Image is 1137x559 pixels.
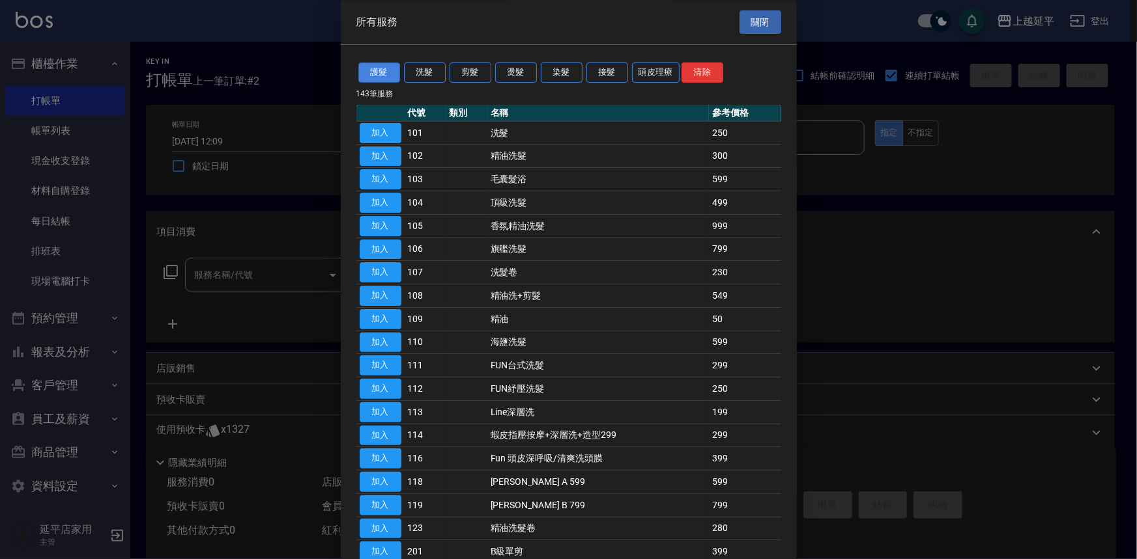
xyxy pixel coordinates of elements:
[360,333,401,353] button: 加入
[405,105,446,122] th: 代號
[360,170,401,190] button: 加入
[360,472,401,493] button: 加入
[709,238,781,262] td: 799
[709,261,781,284] td: 230
[405,122,446,145] td: 101
[360,379,401,400] button: 加入
[709,168,781,191] td: 599
[405,284,446,308] td: 108
[405,168,446,191] td: 103
[360,263,401,283] button: 加入
[487,191,710,215] td: 頂級洗髮
[405,354,446,377] td: 111
[709,494,781,517] td: 799
[709,191,781,215] td: 499
[360,519,401,539] button: 加入
[487,238,710,262] td: 旗艦洗髮
[360,216,401,236] button: 加入
[541,63,583,83] button: 染髮
[405,308,446,331] td: 109
[632,63,680,83] button: 頭皮理療
[487,145,710,169] td: 精油洗髮
[487,424,710,448] td: 蝦皮指壓按摩+深層洗+造型299
[487,354,710,377] td: FUN台式洗髮
[405,331,446,355] td: 110
[709,517,781,541] td: 280
[405,494,446,517] td: 119
[360,123,401,143] button: 加入
[405,517,446,541] td: 123
[356,88,781,100] p: 143 筆服務
[450,63,491,83] button: 剪髮
[360,286,401,307] button: 加入
[487,447,710,470] td: Fun 頭皮深呼吸/清爽洗頭膜
[358,63,400,83] button: 護髮
[586,63,628,83] button: 接髮
[709,105,781,122] th: 參考價格
[446,105,487,122] th: 類別
[405,401,446,424] td: 113
[487,261,710,284] td: 洗髮卷
[495,63,537,83] button: 燙髮
[709,401,781,424] td: 199
[487,308,710,331] td: 精油
[487,284,710,308] td: 精油洗+剪髮
[360,309,401,329] button: 加入
[709,145,781,169] td: 300
[709,470,781,494] td: 599
[405,470,446,494] td: 118
[405,447,446,470] td: 116
[360,239,401,260] button: 加入
[405,377,446,401] td: 112
[360,449,401,469] button: 加入
[487,401,710,424] td: Line深層洗
[360,356,401,376] button: 加入
[709,308,781,331] td: 50
[682,63,723,83] button: 清除
[709,331,781,355] td: 599
[356,16,398,29] span: 所有服務
[360,402,401,422] button: 加入
[487,105,710,122] th: 名稱
[709,354,781,377] td: 299
[487,168,710,191] td: 毛囊髮浴
[405,238,446,262] td: 106
[740,10,781,34] button: 關閉
[709,447,781,470] td: 399
[709,424,781,448] td: 299
[487,122,710,145] td: 洗髮
[405,191,446,215] td: 104
[487,215,710,238] td: 香氛精油洗髮
[405,215,446,238] td: 105
[487,494,710,517] td: [PERSON_NAME] B 799
[405,145,446,169] td: 102
[487,517,710,541] td: 精油洗髮卷
[360,193,401,213] button: 加入
[487,331,710,355] td: 海鹽洗髮
[709,377,781,401] td: 250
[405,261,446,284] td: 107
[405,424,446,448] td: 114
[487,470,710,494] td: [PERSON_NAME] A 599
[709,122,781,145] td: 250
[404,63,446,83] button: 洗髮
[709,284,781,308] td: 549
[360,146,401,167] button: 加入
[487,377,710,401] td: FUN紓壓洗髮
[360,495,401,515] button: 加入
[709,215,781,238] td: 999
[360,426,401,446] button: 加入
